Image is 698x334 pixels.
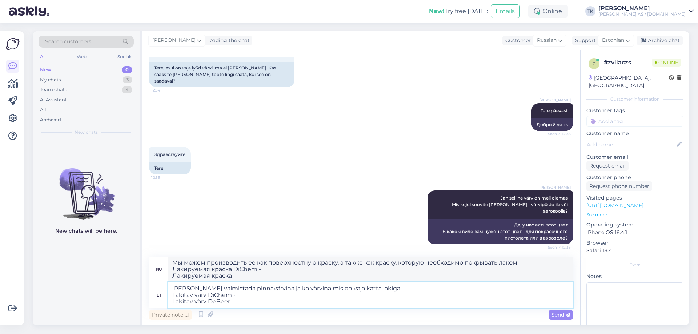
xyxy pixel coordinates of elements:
p: Visited pages [586,194,683,202]
p: Operating system [586,221,683,229]
p: See more ... [586,212,683,218]
img: Askly Logo [6,37,20,51]
span: z [593,61,595,66]
p: Safari 18.4 [586,247,683,254]
p: Customer name [586,130,683,137]
input: Add a tag [586,116,683,127]
div: Online [528,5,568,18]
span: 12:35 [151,175,178,180]
div: Web [75,52,88,61]
span: Здравствуйте [154,152,186,157]
span: [PERSON_NAME] [539,185,571,190]
div: Extra [586,262,683,268]
div: Customer [502,37,531,44]
span: New chats [75,129,98,136]
div: Try free [DATE]: [429,7,488,16]
div: My chats [40,76,61,84]
textarea: Мы можем производить ее как поверхностную краску, а также как краску, которую необходимо покрыват... [168,257,573,282]
p: iPhone OS 18.4.1 [586,229,683,236]
p: Browser [586,239,683,247]
div: Tere [149,162,191,174]
textarea: [PERSON_NAME] valmistada pinnavärvina ja ka värvina mis on vaja katta lakiga Lakitav värv DiChem ... [168,282,573,308]
div: # zvilaczs [604,58,652,67]
div: 0 [122,66,132,73]
p: Customer email [586,153,683,161]
div: [GEOGRAPHIC_DATA], [GEOGRAPHIC_DATA] [589,74,669,89]
input: Add name [587,141,675,149]
div: Archive chat [637,36,683,45]
p: Customer phone [586,174,683,181]
a: [PERSON_NAME][PERSON_NAME] AS / [DOMAIN_NAME] [598,5,694,17]
div: New [40,66,51,73]
span: Tere päevast [541,108,568,113]
div: et [157,289,161,301]
p: Notes [586,273,683,280]
span: Estonian [602,36,624,44]
div: Archived [40,116,61,124]
span: [PERSON_NAME] [152,36,196,44]
div: All [40,106,46,113]
div: TK [585,6,595,16]
span: 12:34 [151,88,178,93]
div: All [39,52,47,61]
div: [PERSON_NAME] AS / [DOMAIN_NAME] [598,11,686,17]
div: [PERSON_NAME] [598,5,686,11]
button: Emails [491,4,520,18]
div: Request email [586,161,629,171]
div: ru [156,263,162,275]
div: Да, у нас есть этот цвет В каком виде вам нужен этот цвет - для покрасочного пистолета или в аэро... [428,219,573,244]
span: Seen ✓ 12:35 [543,131,571,137]
div: 4 [122,86,132,93]
div: leading the chat [205,37,250,44]
b: New! [429,8,445,15]
p: Customer tags [586,107,683,114]
div: Socials [116,52,134,61]
span: [PERSON_NAME] [539,97,571,103]
span: Russian [537,36,557,44]
div: Tere, mul on vaja ly3d värvi, ma ei [PERSON_NAME]. Kas saaksite [PERSON_NAME] toote lingi saata, ... [149,62,294,87]
img: No chats [33,155,140,221]
span: Send [551,311,570,318]
p: New chats will be here. [55,227,117,235]
div: 3 [123,76,132,84]
div: Request phone number [586,181,652,191]
div: Private note [149,310,192,320]
div: AI Assistant [40,96,67,104]
div: Team chats [40,86,67,93]
a: [URL][DOMAIN_NAME] [586,202,643,209]
span: Search customers [45,38,91,45]
div: Customer information [586,96,683,102]
div: Добрый день [531,118,573,131]
span: Seen ✓ 12:35 [543,245,571,250]
span: Jah selline värv on meil olemas Mis kujul soovite [PERSON_NAME] - värvipüstolile või aerosoolis? [452,195,569,214]
span: Online [652,59,681,67]
div: Support [572,37,596,44]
